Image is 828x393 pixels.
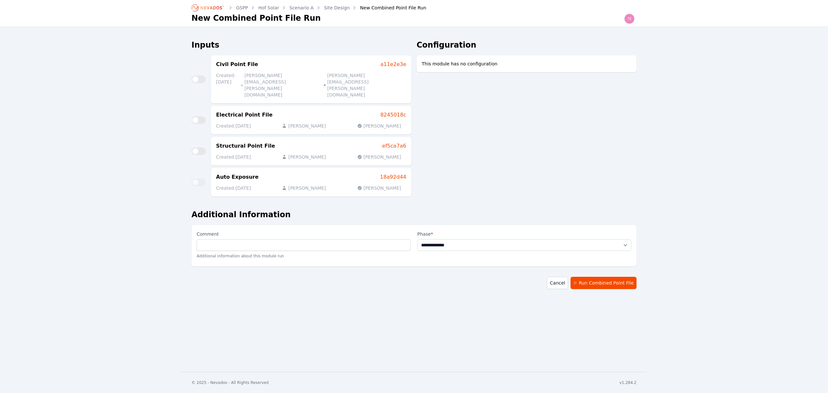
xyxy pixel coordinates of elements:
[191,40,411,50] h2: Inputs
[282,123,326,129] p: [PERSON_NAME]
[282,154,326,160] p: [PERSON_NAME]
[197,251,411,261] p: Additional information about this module run
[380,173,406,181] a: 18a92d44
[191,13,321,23] h1: New Combined Point File Run
[216,111,273,119] h3: Electrical Point File
[216,123,251,129] p: Created: [DATE]
[323,72,401,98] p: [PERSON_NAME][EMAIL_ADDRESS][PERSON_NAME][DOMAIN_NAME]
[282,185,326,191] p: [PERSON_NAME]
[357,123,401,129] p: [PERSON_NAME]
[619,380,637,385] div: v1.284.2
[382,142,406,150] a: ef5ca7a6
[236,5,248,11] a: GSPP
[357,154,401,160] p: [PERSON_NAME]
[191,3,426,13] nav: Breadcrumb
[571,277,637,289] button: Run Combined Point File
[197,230,411,239] label: Comment
[241,72,318,98] p: [PERSON_NAME][EMAIL_ADDRESS][PERSON_NAME][DOMAIN_NAME]
[417,40,637,50] h2: Configuration
[191,209,637,220] h2: Additional Information
[191,380,269,385] div: © 2025 - Nevados - All Rights Reserved
[624,14,635,24] img: Ted Elliott
[417,55,637,72] div: This module has no configuration
[357,185,401,191] p: [PERSON_NAME]
[216,142,275,150] h3: Structural Point File
[216,72,235,98] p: Created: [DATE]
[351,5,426,11] div: New Combined Point File Run
[380,111,406,119] a: 8245018c
[324,5,350,11] a: Site Design
[380,61,406,68] a: a11e2e3e
[289,5,314,11] a: Scenario A
[258,5,279,11] a: Hof Solar
[216,185,251,191] p: Created: [DATE]
[417,230,631,238] label: Phase
[216,173,258,181] h3: Auto Exposure
[216,61,258,68] h3: Civil Point File
[216,154,251,160] p: Created: [DATE]
[547,277,568,289] a: Cancel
